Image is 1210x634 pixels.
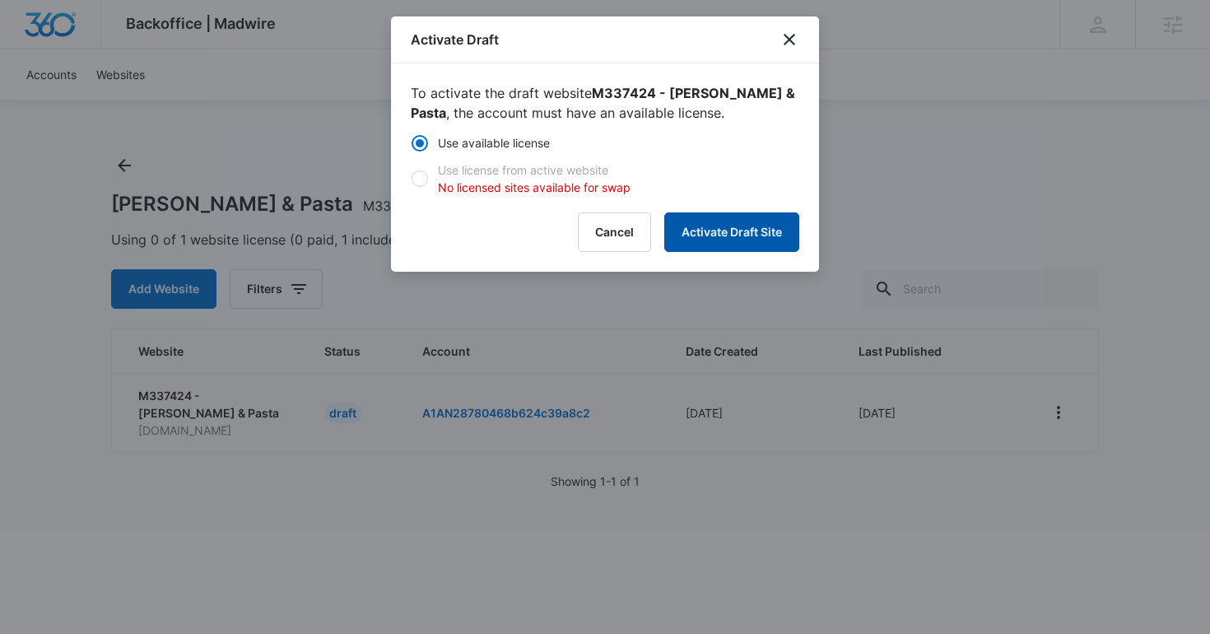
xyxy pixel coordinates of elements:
button: Activate Draft Site [664,212,799,252]
h1: Activate Draft [411,30,499,49]
strong: M337424 - [PERSON_NAME] & Pasta [411,85,795,121]
div: Use available license [438,134,550,152]
p: To activate the draft website , the account must have an available license. [411,83,799,123]
span: No licensed sites available for swap [438,180,631,194]
div: Use license from active website [438,161,631,196]
button: Cancel [578,212,651,252]
button: close [780,30,799,49]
